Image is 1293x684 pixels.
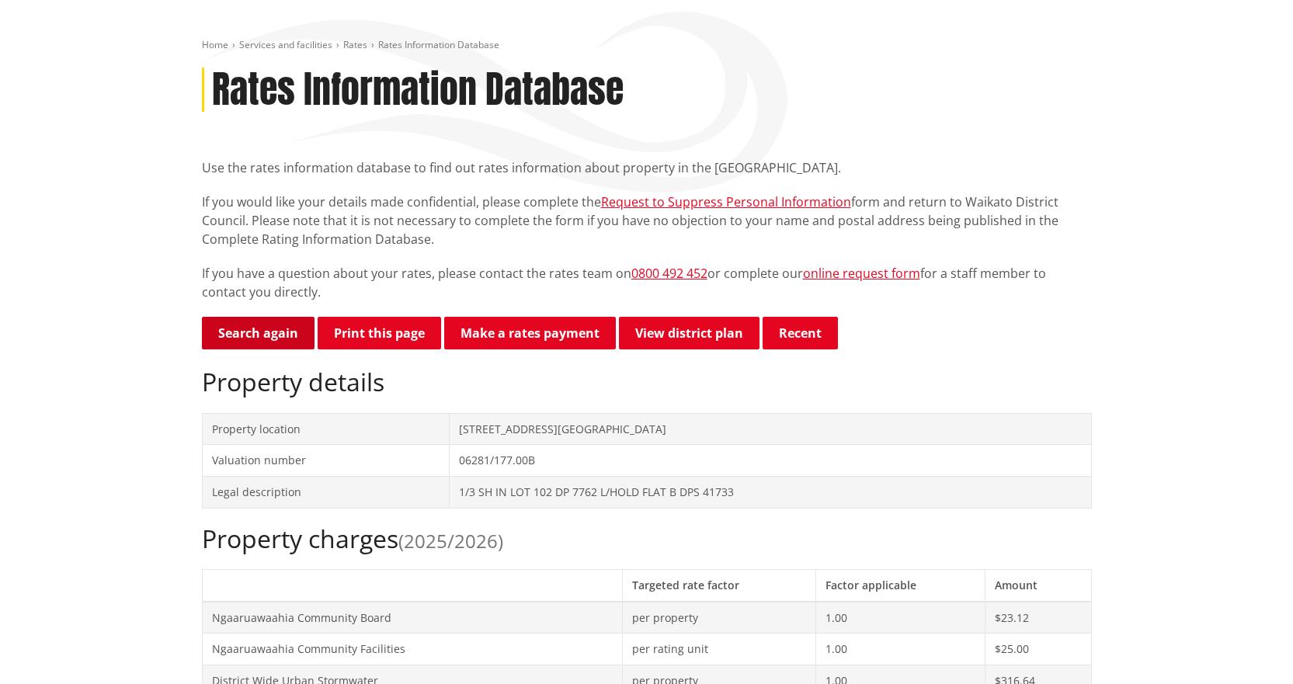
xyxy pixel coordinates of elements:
[444,317,616,349] a: Make a rates payment
[631,265,707,282] a: 0800 492 452
[449,476,1091,508] td: 1/3 SH IN LOT 102 DP 7762 L/HOLD FLAT B DPS 41733
[202,602,622,634] td: Ngaaruawaahia Community Board
[816,634,985,665] td: 1.00
[318,317,441,349] button: Print this page
[449,445,1091,477] td: 06281/177.00B
[449,413,1091,445] td: [STREET_ADDRESS][GEOGRAPHIC_DATA]
[622,569,816,601] th: Targeted rate factor
[202,193,1092,248] p: If you would like your details made confidential, please complete the form and return to Waikato ...
[202,38,228,51] a: Home
[202,264,1092,301] p: If you have a question about your rates, please contact the rates team on or complete our for a s...
[202,39,1092,52] nav: breadcrumb
[202,158,1092,177] p: Use the rates information database to find out rates information about property in the [GEOGRAPHI...
[763,317,838,349] button: Recent
[601,193,851,210] a: Request to Suppress Personal Information
[622,634,816,665] td: per rating unit
[985,569,1091,601] th: Amount
[212,68,624,113] h1: Rates Information Database
[202,524,1092,554] h2: Property charges
[202,634,622,665] td: Ngaaruawaahia Community Facilities
[398,528,503,554] span: (2025/2026)
[619,317,759,349] a: View district plan
[202,445,449,477] td: Valuation number
[202,367,1092,397] h2: Property details
[202,317,315,349] a: Search again
[816,569,985,601] th: Factor applicable
[985,634,1091,665] td: $25.00
[239,38,332,51] a: Services and facilities
[985,602,1091,634] td: $23.12
[1222,619,1277,675] iframe: Messenger Launcher
[202,476,449,508] td: Legal description
[343,38,367,51] a: Rates
[622,602,816,634] td: per property
[378,38,499,51] span: Rates Information Database
[202,413,449,445] td: Property location
[803,265,920,282] a: online request form
[816,602,985,634] td: 1.00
